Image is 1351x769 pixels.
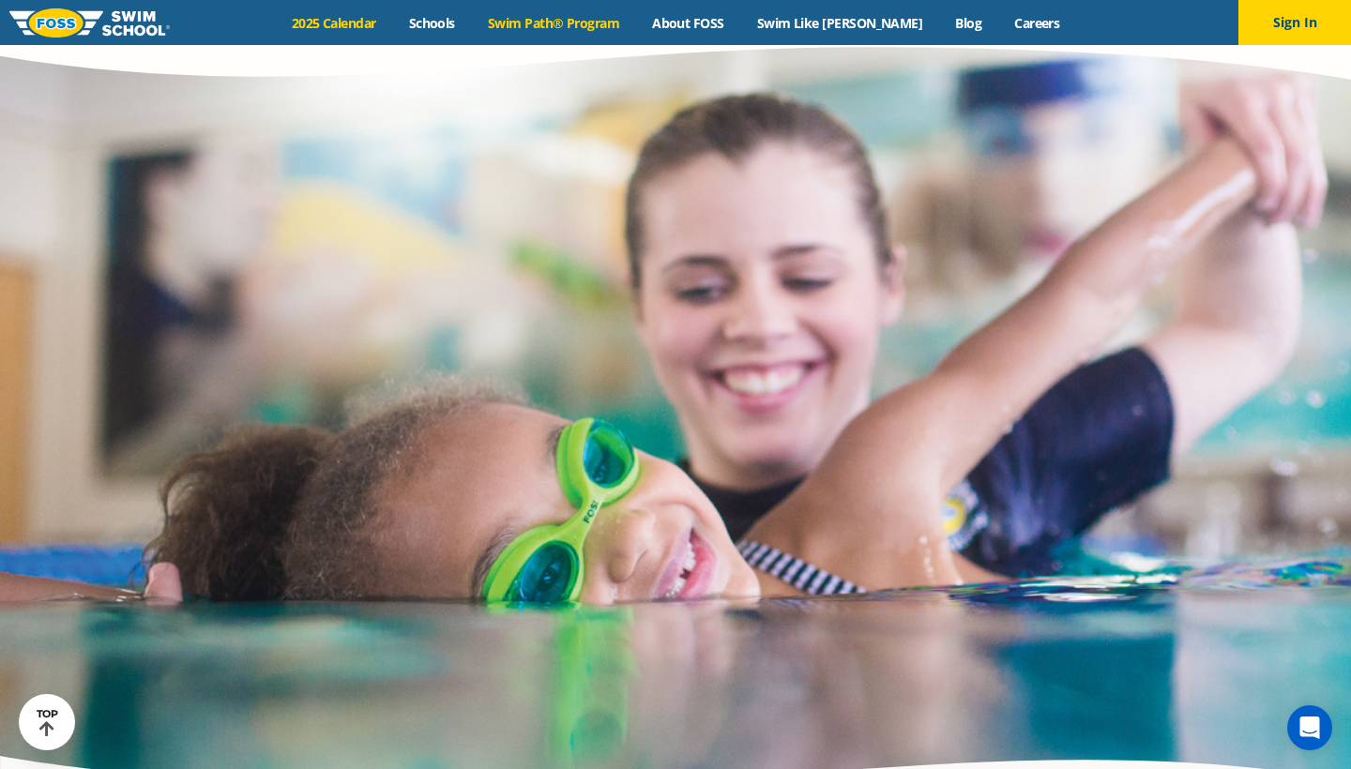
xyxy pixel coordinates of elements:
a: 2025 Calendar [275,14,392,32]
a: Blog [939,14,998,32]
a: About FOSS [636,14,741,32]
div: TOP [37,708,58,737]
a: Swim Path® Program [471,14,635,32]
a: Swim Like [PERSON_NAME] [740,14,939,32]
a: Careers [998,14,1076,32]
div: Open Intercom Messenger [1287,705,1332,750]
img: FOSS Swim School Logo [9,8,170,38]
a: Schools [392,14,471,32]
